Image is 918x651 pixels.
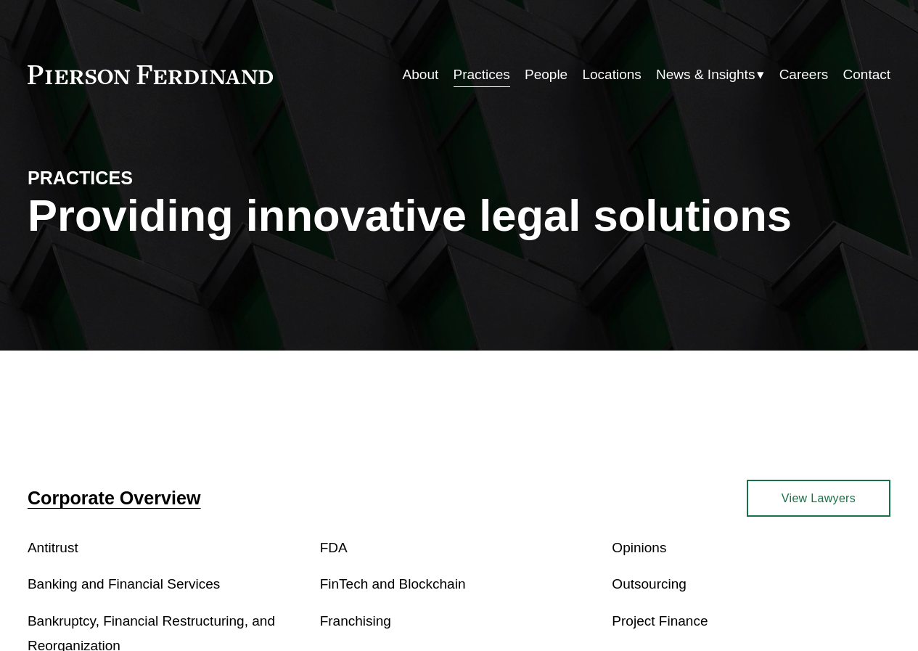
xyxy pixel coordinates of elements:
[28,540,78,555] a: Antitrust
[612,576,687,591] a: Outsourcing
[454,61,510,89] a: Practices
[747,480,890,517] a: View Lawyers
[320,576,466,591] a: FinTech and Blockchain
[403,61,439,89] a: About
[28,576,220,591] a: Banking and Financial Services
[28,488,200,508] a: Corporate Overview
[28,167,243,190] h4: PRACTICES
[656,61,764,89] a: folder dropdown
[28,190,890,241] h1: Providing innovative legal solutions
[656,62,755,87] span: News & Insights
[582,61,641,89] a: Locations
[525,61,567,89] a: People
[320,613,391,629] a: Franchising
[320,540,348,555] a: FDA
[612,540,666,555] a: Opinions
[612,613,708,629] a: Project Finance
[779,61,829,89] a: Careers
[843,61,891,89] a: Contact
